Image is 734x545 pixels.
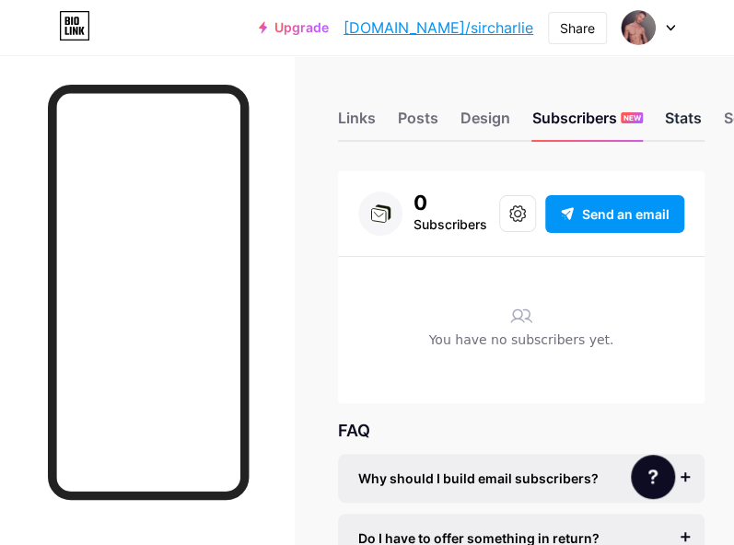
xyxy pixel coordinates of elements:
div: FAQ [338,418,705,443]
div: Domain: [DOMAIN_NAME] [48,48,203,63]
div: Posts [398,107,438,140]
div: Share [560,18,595,38]
div: Stats [665,107,702,140]
span: Why should I build email subscribers? [358,469,599,488]
div: Domain Overview [70,109,165,121]
div: v 4.0.24 [52,29,90,44]
a: Upgrade [259,20,329,35]
div: 0 [414,191,487,214]
img: tab_keywords_by_traffic_grey.svg [183,107,198,122]
div: Design [460,107,510,140]
img: website_grey.svg [29,48,44,63]
img: tab_domain_overview_orange.svg [50,107,64,122]
div: Subscribers [532,107,643,140]
span: Send an email [582,204,670,224]
span: NEW [623,112,640,123]
img: sircharlie [621,10,656,45]
div: Links [338,107,376,140]
div: Keywords by Traffic [204,109,310,121]
div: You have no subscribers yet. [358,330,684,359]
div: Subscribers [414,214,487,236]
a: [DOMAIN_NAME]/sircharlie [344,17,533,39]
img: logo_orange.svg [29,29,44,44]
